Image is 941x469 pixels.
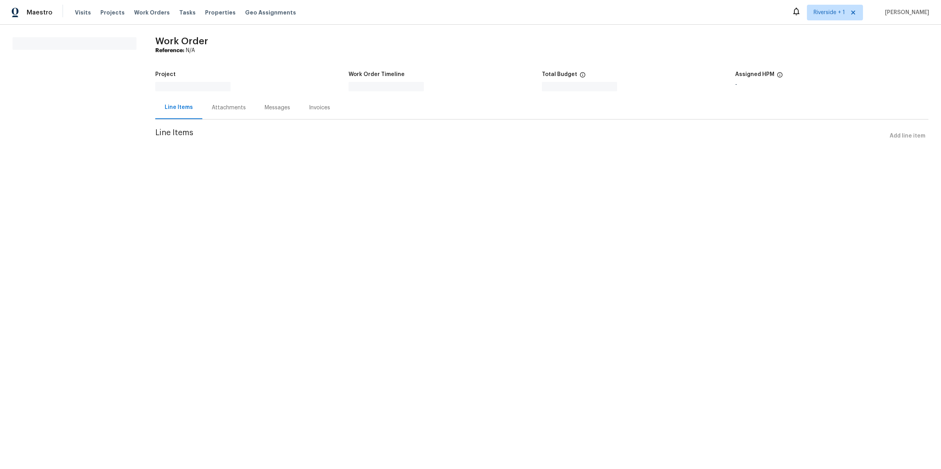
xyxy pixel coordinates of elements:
span: Tasks [179,10,196,15]
span: [PERSON_NAME] [882,9,929,16]
div: Line Items [165,103,193,111]
span: Projects [100,9,125,16]
div: Attachments [212,104,246,112]
span: Geo Assignments [245,9,296,16]
h5: Assigned HPM [735,72,774,77]
b: Reference: [155,48,184,53]
span: Visits [75,9,91,16]
span: The hpm assigned to this work order. [777,72,783,82]
div: Messages [265,104,290,112]
span: Properties [205,9,236,16]
h5: Work Order Timeline [349,72,405,77]
div: Invoices [309,104,330,112]
span: The total cost of line items that have been proposed by Opendoor. This sum includes line items th... [579,72,586,82]
span: Line Items [155,129,887,143]
span: Work Orders [134,9,170,16]
div: - [735,82,928,87]
h5: Total Budget [542,72,577,77]
h5: Project [155,72,176,77]
span: Maestro [27,9,53,16]
span: Work Order [155,36,208,46]
div: N/A [155,47,928,54]
span: Riverside + 1 [814,9,845,16]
